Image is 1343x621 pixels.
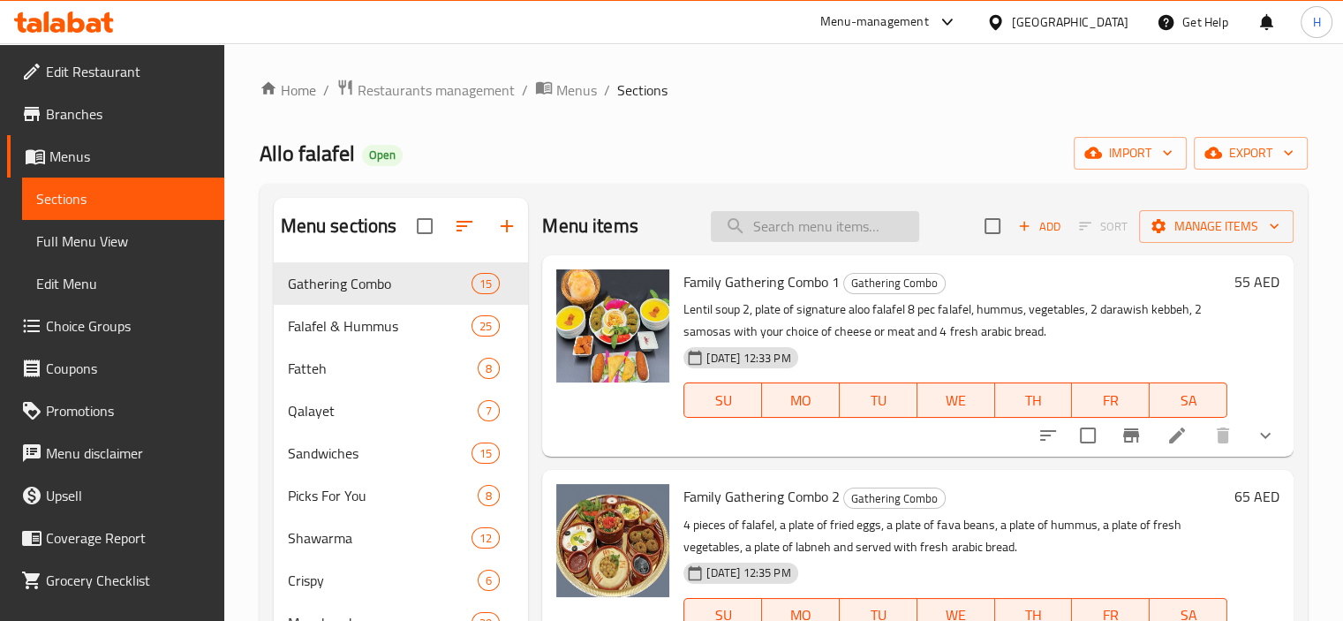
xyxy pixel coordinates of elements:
span: 15 [472,276,499,292]
span: TU [847,388,910,413]
li: / [604,80,610,101]
span: Branches [46,103,210,125]
span: 12 [472,530,499,547]
span: Sandwiches [288,443,472,464]
span: Fatteh [288,358,479,379]
span: 25 [472,318,499,335]
div: items [478,485,500,506]
button: Add section [486,205,528,247]
span: Sections [36,188,210,209]
span: Shawarma [288,527,472,549]
button: Manage items [1139,210,1294,243]
a: Menus [7,135,224,178]
span: Allo falafel [260,133,355,173]
span: [DATE] 12:33 PM [699,350,797,367]
a: Grocery Checklist [7,559,224,602]
a: Full Menu View [22,220,224,262]
img: Family Gathering Combo 2 [556,484,669,597]
a: Edit Restaurant [7,50,224,93]
div: Picks For You8 [274,474,529,517]
button: TH [995,382,1073,418]
div: items [478,358,500,379]
p: Lentil soup 2, plate of signature aloo falafel 8 pec falafel, hummus, vegetables, 2 darawish kebb... [683,299,1227,343]
a: Edit Menu [22,262,224,305]
span: Full Menu View [36,231,210,252]
div: Picks For You [288,485,479,506]
div: Qalayet7 [274,390,529,432]
a: Choice Groups [7,305,224,347]
div: Gathering Combo [288,273,472,294]
a: Edit menu item [1166,425,1188,446]
span: Family Gathering Combo 2 [683,483,840,510]
span: H [1312,12,1320,32]
span: SA [1157,388,1220,413]
span: 6 [479,572,499,589]
button: Branch-specific-item [1110,414,1152,457]
div: Crispy6 [274,559,529,602]
span: Restaurants management [358,80,515,101]
span: Choice Groups [46,315,210,337]
span: Add [1015,216,1063,237]
div: Fatteh8 [274,347,529,390]
div: Gathering Combo [843,273,946,294]
div: items [478,570,500,591]
div: Gathering Combo15 [274,262,529,305]
button: SU [683,382,762,418]
button: SA [1150,382,1227,418]
span: Promotions [46,400,210,421]
div: Open [362,145,403,166]
span: Coverage Report [46,527,210,549]
button: TU [840,382,917,418]
div: [GEOGRAPHIC_DATA] [1012,12,1128,32]
div: items [472,315,500,337]
a: Sections [22,178,224,220]
span: Add item [1011,213,1068,240]
span: Gathering Combo [844,273,945,293]
a: Restaurants management [336,79,515,102]
span: Grocery Checklist [46,570,210,591]
a: Branches [7,93,224,135]
span: Select section [974,208,1011,245]
span: Menu disclaimer [46,443,210,464]
span: Sections [617,80,668,101]
button: FR [1072,382,1150,418]
span: Select all sections [406,208,443,245]
div: items [472,527,500,549]
span: Menus [556,80,597,101]
button: MO [762,382,840,418]
span: Open [362,148,403,163]
span: Edit Restaurant [46,61,210,82]
div: Falafel & Hummus25 [274,305,529,347]
span: Edit Menu [36,273,210,294]
div: items [472,443,500,464]
button: WE [917,382,995,418]
h2: Menu items [542,213,638,239]
span: Crispy [288,570,479,591]
a: Promotions [7,390,224,432]
h2: Menu sections [281,213,397,239]
a: Menus [535,79,597,102]
span: WE [924,388,988,413]
svg: Show Choices [1255,425,1276,446]
div: Sandwiches15 [274,432,529,474]
p: 4 pieces of falafel, a plate of fried eggs, a plate of fava beans, a plate of hummus, a plate of ... [683,514,1227,558]
li: / [323,80,329,101]
div: Shawarma12 [274,517,529,559]
span: import [1088,142,1173,164]
span: Qalayet [288,400,479,421]
span: [DATE] 12:35 PM [699,564,797,581]
button: Add [1011,213,1068,240]
span: FR [1079,388,1143,413]
button: export [1194,137,1308,170]
button: delete [1202,414,1244,457]
span: 8 [479,360,499,377]
div: items [478,400,500,421]
span: Menus [49,146,210,167]
span: export [1208,142,1294,164]
a: Coupons [7,347,224,390]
